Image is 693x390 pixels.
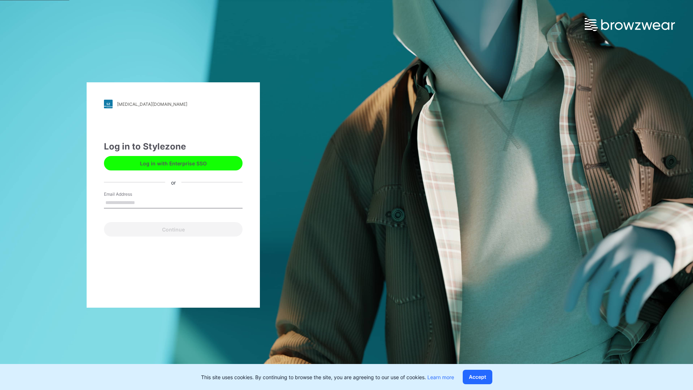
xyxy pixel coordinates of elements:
[585,18,675,31] img: browzwear-logo.e42bd6dac1945053ebaf764b6aa21510.svg
[104,140,243,153] div: Log in to Stylezone
[104,100,113,108] img: stylezone-logo.562084cfcfab977791bfbf7441f1a819.svg
[104,156,243,170] button: Log in with Enterprise SSO
[104,100,243,108] a: [MEDICAL_DATA][DOMAIN_NAME]
[104,191,154,198] label: Email Address
[427,374,454,380] a: Learn more
[201,373,454,381] p: This site uses cookies. By continuing to browse the site, you are agreeing to our use of cookies.
[463,370,492,384] button: Accept
[165,178,182,186] div: or
[117,101,187,107] div: [MEDICAL_DATA][DOMAIN_NAME]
